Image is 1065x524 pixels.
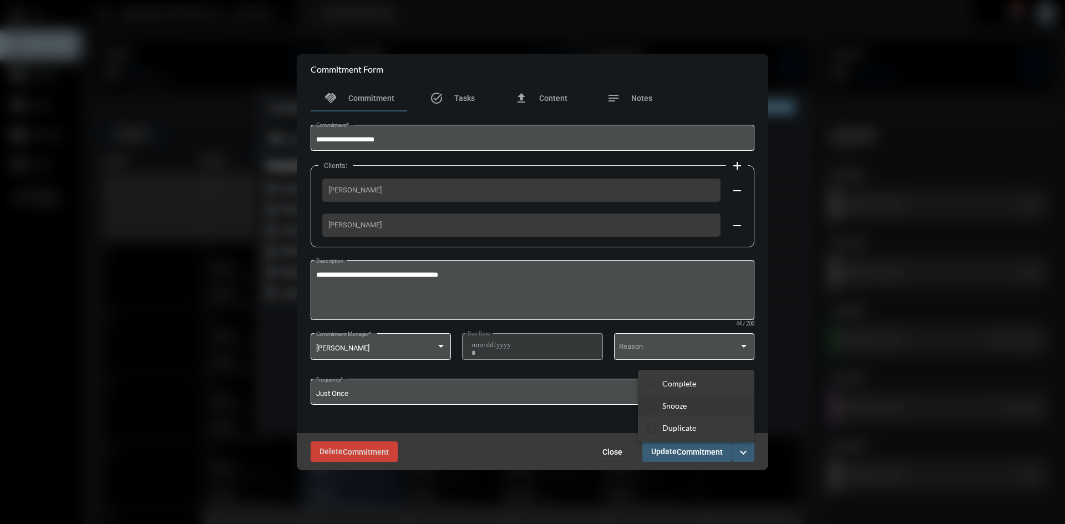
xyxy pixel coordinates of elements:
mat-icon: checkmark [646,378,657,389]
p: Snooze [662,401,687,410]
mat-icon: content_copy [646,423,657,434]
p: Complete [662,379,696,388]
p: Duplicate [662,423,696,433]
mat-icon: snooze [646,400,657,411]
